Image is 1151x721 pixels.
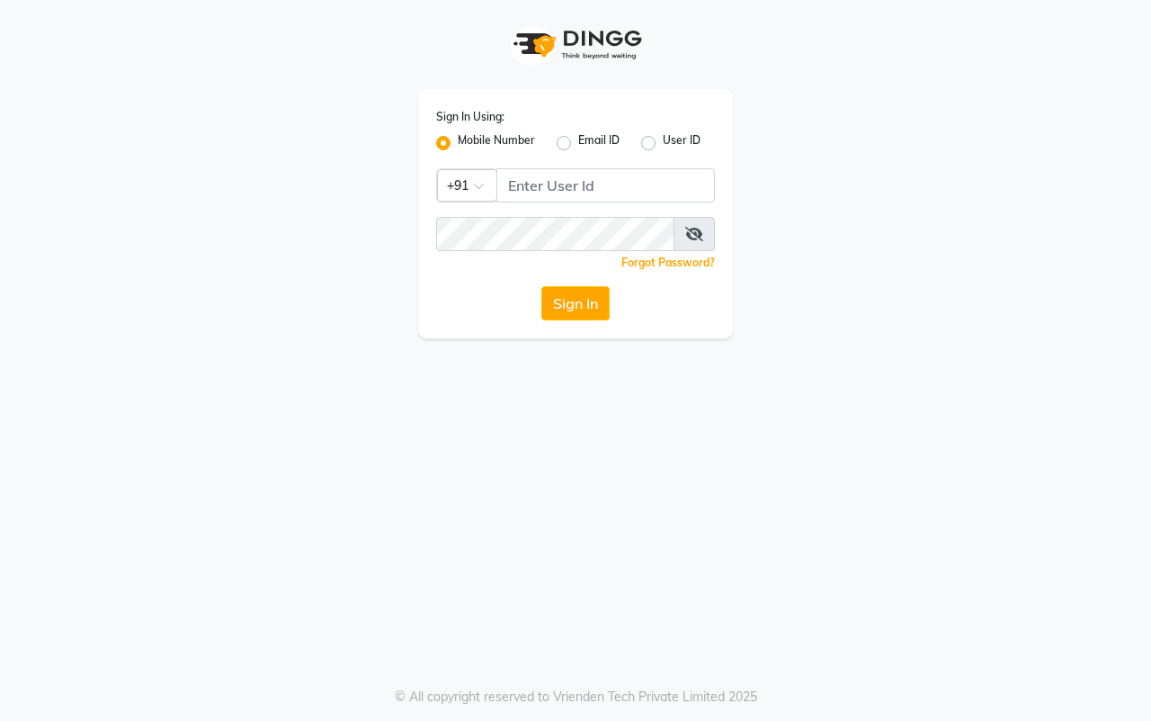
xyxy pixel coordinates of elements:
[436,109,504,125] label: Sign In Using:
[663,132,700,154] label: User ID
[541,286,610,320] button: Sign In
[496,168,715,203] input: Username
[621,256,715,269] a: Forgot Password?
[436,217,674,251] input: Username
[504,18,647,71] img: logo1.svg
[578,132,620,154] label: Email ID
[458,132,535,154] label: Mobile Number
